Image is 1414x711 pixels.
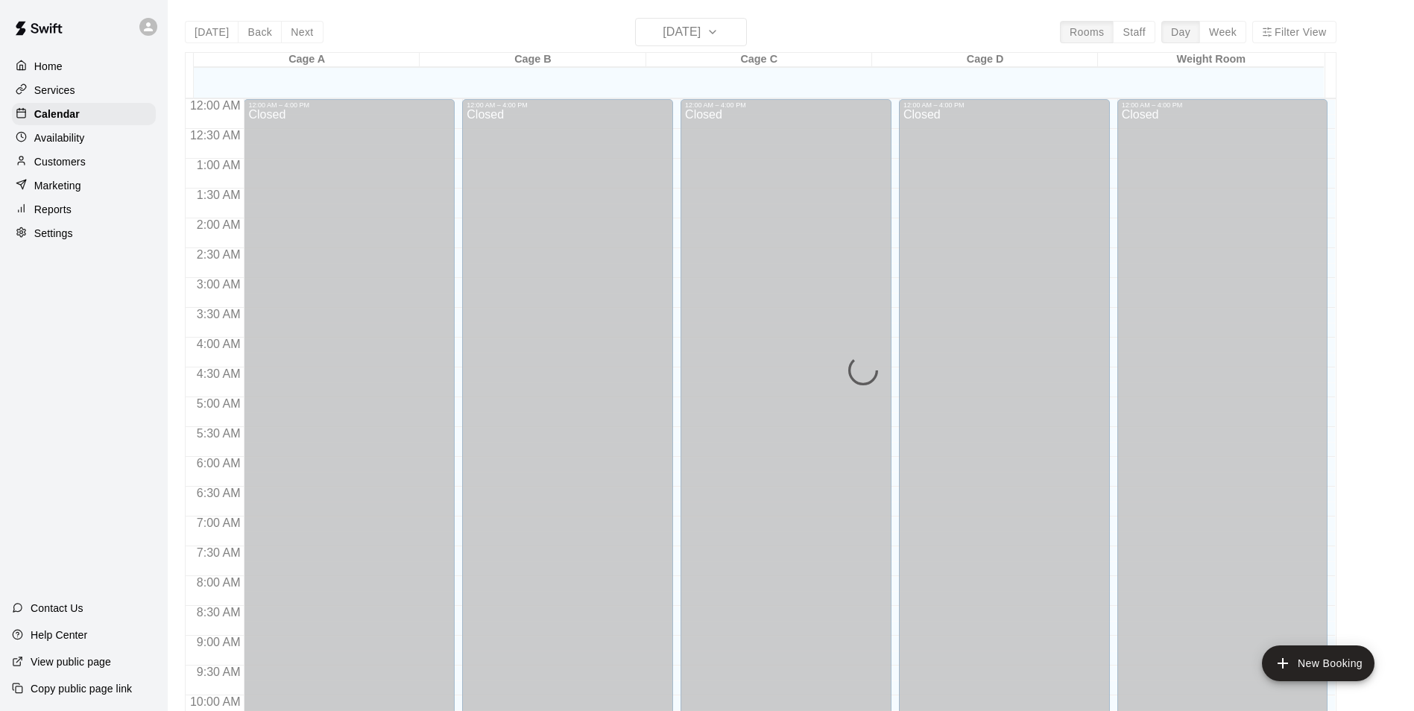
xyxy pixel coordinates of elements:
span: 1:30 AM [193,189,244,201]
p: Marketing [34,178,81,193]
p: Customers [34,154,86,169]
span: 5:00 AM [193,397,244,410]
span: 8:00 AM [193,576,244,589]
span: 9:30 AM [193,666,244,678]
p: Home [34,59,63,74]
span: 5:30 AM [193,427,244,440]
div: Cage D [872,53,1098,67]
a: Marketing [12,174,156,197]
div: 12:00 AM – 4:00 PM [248,101,450,109]
a: Services [12,79,156,101]
a: Reports [12,198,156,221]
span: 12:30 AM [186,129,244,142]
span: 6:00 AM [193,457,244,470]
span: 7:30 AM [193,546,244,559]
a: Calendar [12,103,156,125]
span: 1:00 AM [193,159,244,171]
div: 12:00 AM – 4:00 PM [685,101,887,109]
span: 10:00 AM [186,695,244,708]
span: 6:30 AM [193,487,244,499]
p: Services [34,83,75,98]
p: Settings [34,226,73,241]
div: Cage A [194,53,420,67]
a: Home [12,55,156,78]
a: Settings [12,222,156,244]
div: 12:00 AM – 4:00 PM [467,101,669,109]
div: 12:00 AM – 4:00 PM [1122,101,1324,109]
span: 8:30 AM [193,606,244,619]
div: 12:00 AM – 4:00 PM [903,101,1105,109]
a: Availability [12,127,156,149]
p: Copy public page link [31,681,132,696]
span: 3:00 AM [193,278,244,291]
div: Cage C [646,53,872,67]
span: 7:00 AM [193,516,244,529]
span: 9:00 AM [193,636,244,648]
p: Availability [34,130,85,145]
div: Weight Room [1098,53,1324,67]
div: Cage B [420,53,646,67]
a: Customers [12,151,156,173]
span: 2:00 AM [193,218,244,231]
span: 12:00 AM [186,99,244,112]
p: View public page [31,654,111,669]
span: 2:30 AM [193,248,244,261]
p: Contact Us [31,601,83,616]
button: add [1262,645,1374,681]
span: 3:30 AM [193,308,244,320]
span: 4:00 AM [193,338,244,350]
p: Reports [34,202,72,217]
span: 4:30 AM [193,367,244,380]
p: Help Center [31,628,87,642]
p: Calendar [34,107,80,121]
